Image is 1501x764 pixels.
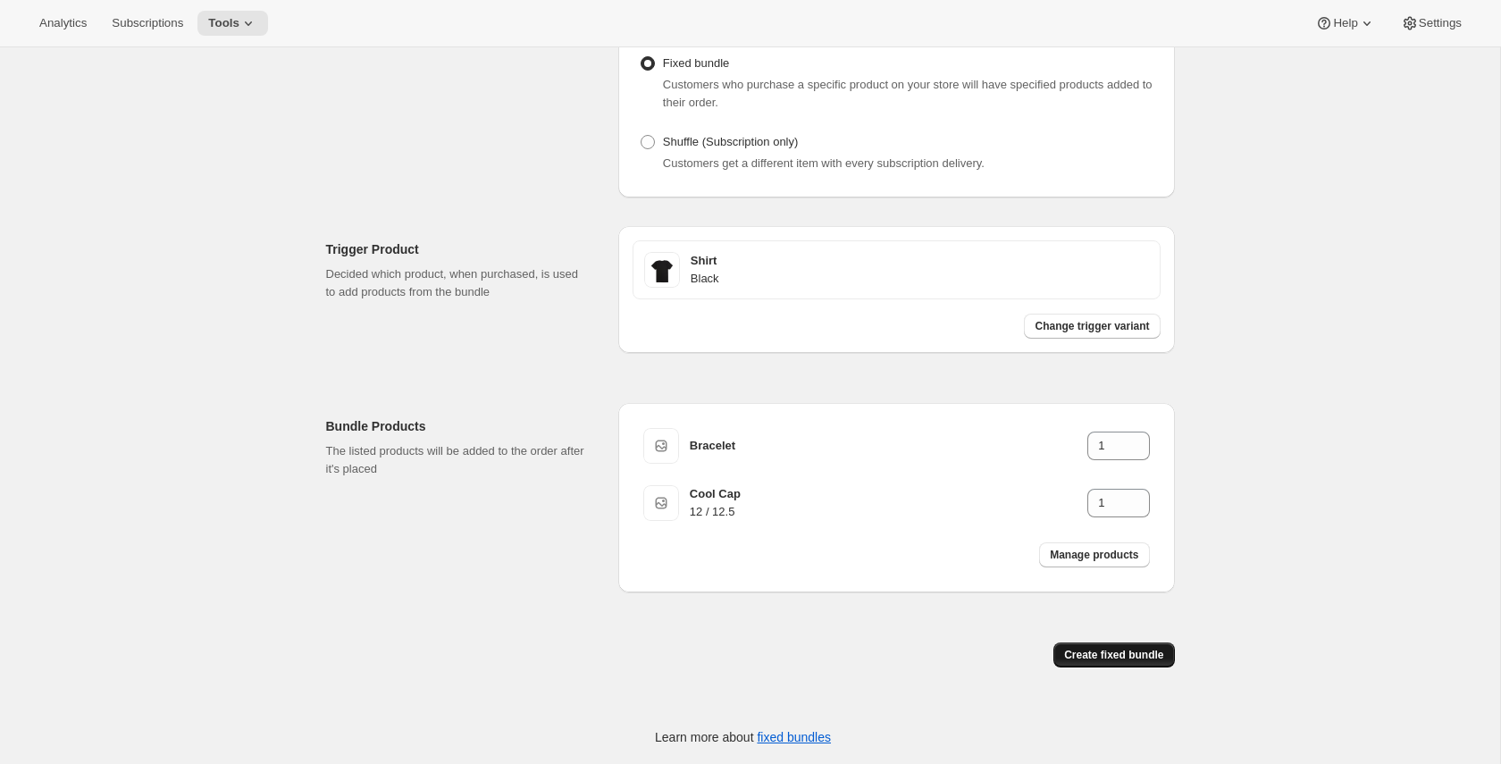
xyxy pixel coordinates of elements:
span: Analytics [39,16,87,30]
span: Help [1333,16,1357,30]
button: Help [1304,11,1386,36]
button: Subscriptions [101,11,194,36]
span: Customers who purchase a specific product on your store will have specified products added to the... [663,78,1153,109]
button: Settings [1390,11,1472,36]
button: Change trigger variant [1024,314,1160,339]
span: Shuffle (Subscription only) [663,135,799,148]
span: Create fixed bundle [1064,648,1163,662]
button: Create fixed bundle [1053,642,1174,667]
h4: 12 / 12.5 [690,503,1087,521]
span: Settings [1419,16,1462,30]
span: Fixed bundle [663,56,729,70]
span: Manage products [1050,548,1138,562]
h2: Bundle Products [326,417,590,435]
p: Learn more about [655,728,831,746]
span: Customers get a different item with every subscription delivery. [663,156,985,170]
h4: Black [691,270,1149,288]
a: fixed bundles [757,730,831,744]
button: Manage products [1039,542,1149,567]
h3: Bracelet [690,437,1087,455]
button: Analytics [29,11,97,36]
h3: Shirt [691,252,1149,270]
span: Tools [208,16,239,30]
p: Decided which product, when purchased, is used to add products from the bundle [326,265,590,301]
button: Tools [197,11,268,36]
span: Change trigger variant [1035,319,1149,333]
h2: Trigger Product [326,240,590,258]
h3: Cool Cap [690,485,1087,503]
span: Subscriptions [112,16,183,30]
p: The listed products will be added to the order after it's placed [326,442,590,478]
